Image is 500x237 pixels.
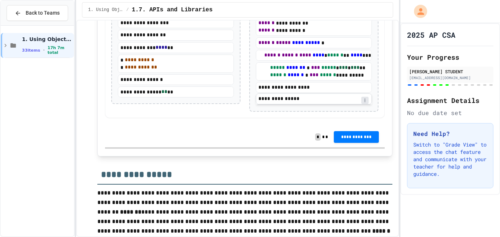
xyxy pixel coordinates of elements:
[22,36,72,42] span: 1. Using Objects and Methods
[413,141,487,178] p: Switch to "Grade View" to access the chat feature and communicate with your teacher for help and ...
[126,7,129,13] span: /
[407,95,493,105] h2: Assignment Details
[413,129,487,138] h3: Need Help?
[132,5,213,14] span: 1.7. APIs and Libraries
[43,47,45,53] span: •
[7,5,68,21] button: Back to Teams
[407,52,493,62] h2: Your Progress
[26,9,60,17] span: Back to Teams
[88,7,123,13] span: 1. Using Objects and Methods
[22,48,40,53] span: 33 items
[407,30,455,40] h1: 2025 AP CSA
[409,68,491,75] div: [PERSON_NAME] STUDENT
[406,3,429,20] div: My Account
[48,45,72,55] span: 17h 7m total
[407,108,493,117] div: No due date set
[409,75,491,81] div: [EMAIL_ADDRESS][DOMAIN_NAME]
